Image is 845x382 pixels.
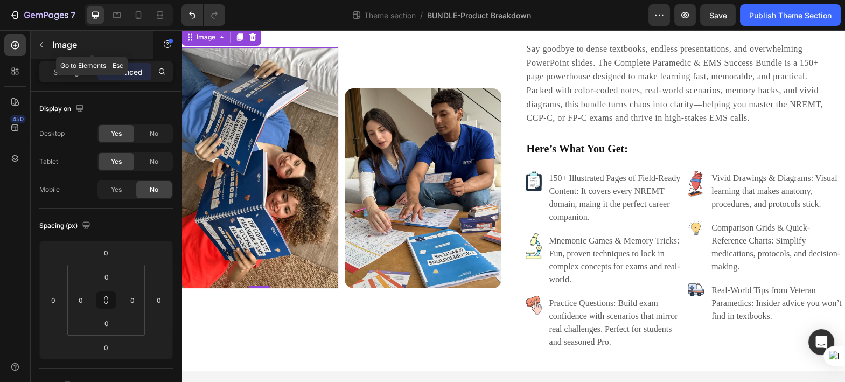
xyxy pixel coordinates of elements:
img: Group_19_1.png [344,203,360,230]
button: 7 [4,4,80,26]
span: BUNDLE-Product Breakdown [427,10,531,21]
img: Group_21_1.png [344,141,360,162]
input: 0 [45,292,61,308]
div: Spacing (px) [39,219,93,233]
img: gempages_579500800351404565-1b2df76b-2c8c-4b77-920f-2844a446d877.png [506,141,522,166]
span: No [150,185,158,195]
span: Theme section [362,10,418,21]
p: Practice Questions: Build exam confidence with scenarios that mirror real challenges. Perfect for... [368,267,500,318]
img: gempages_579500800351404565-7e43a09f-c172-4a42-9623-bb3526f798a5.png [344,266,360,284]
p: Settings [53,66,83,78]
span: No [150,129,158,138]
button: Save [700,4,736,26]
input: 0px [73,292,89,308]
p: 150+ Illustrated Pages of Field-Ready Content: It covers every NREMT domain, maing it the perfect... [368,142,500,193]
p: Vivid Drawings & Diagrams: Visual learning that makes anatomy, procedures, and protocols stick. [530,142,662,180]
p: Mnemonic Games & Memory Tricks: Fun, proven techniques to lock in complex concepts for exams and ... [368,204,500,256]
img: gempages_579500800351404565-00916fc8-e2d4-4b78-96ba-5b823f64a810.png [506,253,522,266]
span: No [150,157,158,166]
span: Yes [111,185,122,195]
div: Display on [39,102,86,116]
div: Tablet [39,157,58,166]
span: Yes [111,129,122,138]
p: Real-World Tips from Veteran Paramedics: Insider advice you won’t find in textbooks. [530,254,662,293]
span: Yes [111,157,122,166]
input: 0 [95,339,117,356]
p: 7 [71,9,75,22]
p: Image [52,38,144,51]
div: Desktop [39,129,65,138]
input: 0px [96,315,117,331]
button: Publish Theme Section [740,4,841,26]
p: Advanced [106,66,143,78]
img: Group_17.webp [506,190,522,206]
div: Open Intercom Messenger [808,329,834,355]
div: Publish Theme Section [749,10,832,21]
span: Save [709,11,727,20]
p: Comparison Grids & Quick-Reference Charts: Simplify medications, protocols, and decision-making. [530,191,662,243]
input: 0 [151,292,167,308]
iframe: Design area [181,30,845,382]
strong: Here’s What You Get: [345,113,446,124]
input: 0px [96,269,117,285]
input: 0px [124,292,141,308]
input: 0 [95,245,117,261]
span: / [420,10,423,21]
div: Mobile [39,185,60,195]
div: 450 [10,115,26,123]
div: Undo/Redo [181,4,225,26]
